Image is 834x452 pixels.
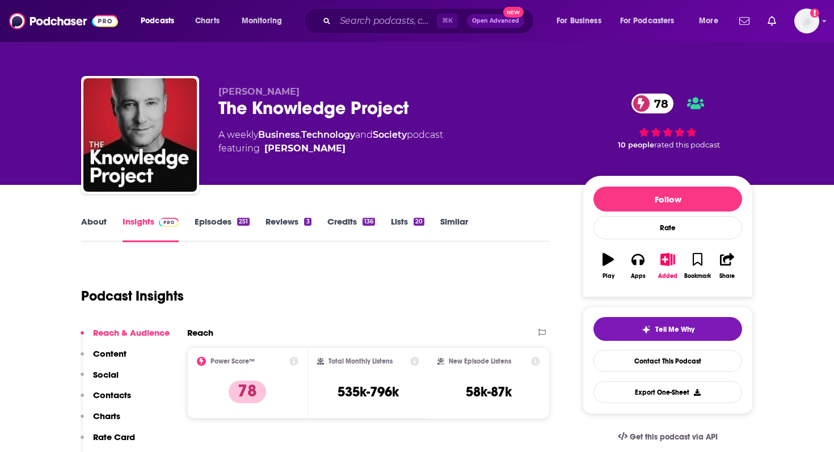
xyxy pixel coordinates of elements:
a: 78 [631,94,674,113]
img: Podchaser Pro [159,218,179,227]
h2: Power Score™ [210,357,255,365]
button: Contacts [81,390,131,411]
button: Reach & Audience [81,327,170,348]
span: Charts [195,13,220,29]
div: 136 [363,218,375,226]
div: Apps [631,273,646,280]
input: Search podcasts, credits, & more... [335,12,437,30]
div: Added [658,273,677,280]
a: Episodes251 [195,216,250,242]
span: More [699,13,718,29]
a: Technology [301,129,355,140]
button: Play [593,246,623,286]
img: tell me why sparkle [642,325,651,334]
button: open menu [691,12,732,30]
p: Content [93,348,127,359]
a: Show notifications dropdown [735,11,754,31]
div: Share [719,273,735,280]
div: A weekly podcast [218,128,443,155]
div: Bookmark [684,273,711,280]
h3: 58k-87k [466,383,512,400]
h1: Podcast Insights [81,288,184,305]
a: Lists20 [391,216,424,242]
span: ⌘ K [437,14,458,28]
p: Rate Card [93,432,135,442]
button: open menu [234,12,297,30]
span: Tell Me Why [655,325,694,334]
div: Search podcasts, credits, & more... [315,8,545,34]
button: Follow [593,187,742,212]
button: Apps [623,246,652,286]
button: Open AdvancedNew [467,14,524,28]
span: Monitoring [242,13,282,29]
div: 20 [414,218,424,226]
button: Share [713,246,742,286]
span: Logged in as megcassidy [794,9,819,33]
p: Reach & Audience [93,327,170,338]
h2: Total Monthly Listens [328,357,393,365]
h2: New Episode Listens [449,357,511,365]
button: Export One-Sheet [593,381,742,403]
span: For Business [557,13,601,29]
button: Charts [81,411,120,432]
span: Get this podcast via API [630,432,718,442]
p: Social [93,369,119,380]
span: New [503,7,524,18]
button: Content [81,348,127,369]
div: Play [603,273,614,280]
img: User Profile [794,9,819,33]
span: featuring [218,142,443,155]
button: Show profile menu [794,9,819,33]
button: open menu [133,12,189,30]
span: [PERSON_NAME] [218,86,300,97]
button: tell me why sparkleTell Me Why [593,317,742,341]
button: Added [653,246,683,286]
a: Similar [440,216,468,242]
a: Reviews3 [266,216,311,242]
p: 78 [229,381,266,403]
a: Show notifications dropdown [763,11,781,31]
span: and [355,129,373,140]
div: 3 [304,218,311,226]
p: Charts [93,411,120,421]
a: Business [258,129,300,140]
a: About [81,216,107,242]
span: For Podcasters [620,13,675,29]
span: rated this podcast [654,141,720,149]
span: , [300,129,301,140]
a: Get this podcast via API [609,423,727,451]
h3: 535k-796k [338,383,399,400]
a: Shane Parrish [264,142,346,155]
span: Open Advanced [472,18,519,24]
button: open menu [613,12,691,30]
div: Rate [593,216,742,239]
a: Society [373,129,407,140]
h2: Reach [187,327,213,338]
span: 78 [643,94,674,113]
a: Charts [188,12,226,30]
p: Contacts [93,390,131,400]
button: Social [81,369,119,390]
button: open menu [549,12,616,30]
a: Credits136 [327,216,375,242]
a: Contact This Podcast [593,350,742,372]
img: The Knowledge Project [83,78,197,192]
span: Podcasts [141,13,174,29]
svg: Add a profile image [810,9,819,18]
a: InsightsPodchaser Pro [123,216,179,242]
div: 251 [237,218,250,226]
img: Podchaser - Follow, Share and Rate Podcasts [9,10,118,32]
div: 78 10 peoplerated this podcast [583,86,753,157]
span: 10 people [618,141,654,149]
button: Bookmark [683,246,712,286]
